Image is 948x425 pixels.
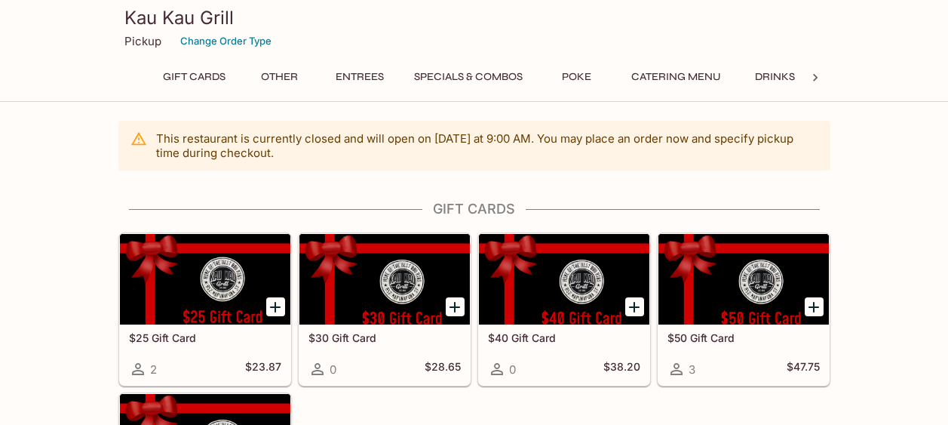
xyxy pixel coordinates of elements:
button: Other [246,66,314,88]
button: Add $30 Gift Card [446,297,465,316]
p: This restaurant is currently closed and will open on [DATE] at 9:00 AM . You may place an order n... [156,131,818,160]
div: $50 Gift Card [658,234,829,325]
a: $25 Gift Card2$23.87 [119,233,291,386]
div: $30 Gift Card [299,234,470,325]
a: $50 Gift Card3$47.75 [658,233,830,386]
h5: $28.65 [425,360,461,378]
h3: Kau Kau Grill [124,6,824,29]
p: Pickup [124,34,161,48]
button: Add $50 Gift Card [805,297,824,316]
div: $40 Gift Card [479,234,649,325]
span: 0 [509,362,516,377]
button: Specials & Combos [406,66,531,88]
h5: $47.75 [787,360,820,378]
button: Add $25 Gift Card [266,297,285,316]
h5: $40 Gift Card [488,331,640,344]
button: Catering Menu [623,66,729,88]
button: Gift Cards [155,66,234,88]
span: 3 [689,362,695,377]
div: $25 Gift Card [120,234,290,325]
button: Change Order Type [173,29,278,53]
h5: $50 Gift Card [667,331,820,344]
button: Poke [543,66,611,88]
span: 0 [330,362,336,377]
h5: $23.87 [245,360,281,378]
span: 2 [150,362,157,377]
button: Add $40 Gift Card [625,297,644,316]
h4: Gift Cards [118,201,830,217]
button: Drinks [741,66,809,88]
h5: $30 Gift Card [308,331,461,344]
a: $40 Gift Card0$38.20 [478,233,650,386]
h5: $38.20 [603,360,640,378]
h5: $25 Gift Card [129,331,281,344]
button: Entrees [326,66,394,88]
a: $30 Gift Card0$28.65 [299,233,471,386]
